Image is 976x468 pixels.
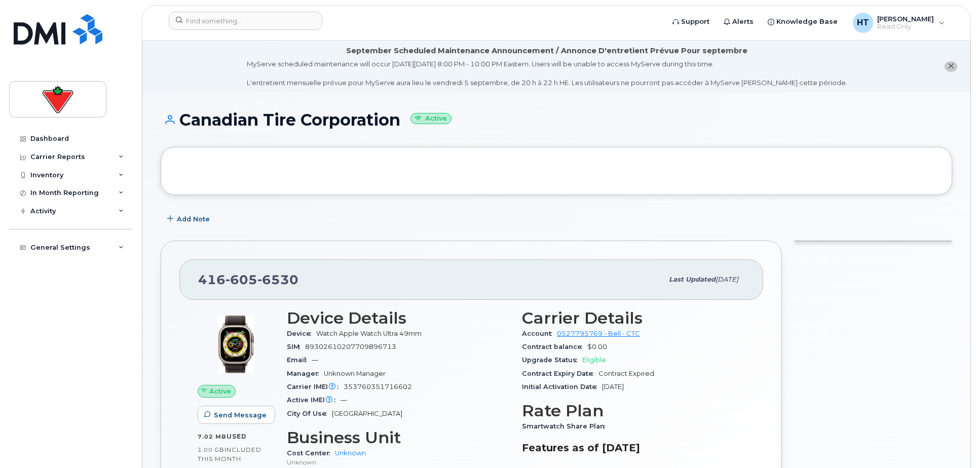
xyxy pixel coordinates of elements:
[177,214,210,224] span: Add Note
[522,383,602,391] span: Initial Activation Date
[335,449,366,457] a: Unknown
[410,113,452,125] small: Active
[198,272,298,287] span: 416
[287,458,510,466] p: Unknown
[305,343,396,350] span: 89302610207709896713
[287,356,312,364] span: Email
[522,370,598,377] span: Contract Expiry Date
[522,343,587,350] span: Contract balance
[557,330,640,337] a: 0527795769 - Bell - CTC
[257,272,298,287] span: 6530
[206,314,267,375] img: image20231002-3703462-adclwp.jpeg
[346,46,747,56] div: September Scheduled Maintenance Announcement / Annonce D'entretient Prévue Pour septembre
[945,61,957,72] button: close notification
[247,59,847,88] div: MyServe scheduled maintenance will occur [DATE][DATE] 8:00 PM - 10:00 PM Eastern. Users will be u...
[198,433,227,440] span: 7.02 MB
[522,356,582,364] span: Upgrade Status
[226,272,257,287] span: 605
[287,330,316,337] span: Device
[598,370,654,377] span: Contract Expired
[287,370,324,377] span: Manager
[522,422,610,430] span: Smartwatch Share Plan
[587,343,607,350] span: $0.00
[344,383,412,391] span: 353760351716602
[287,410,332,417] span: City Of Use
[522,330,557,337] span: Account
[227,433,247,440] span: used
[582,356,606,364] span: Eligible
[324,370,386,377] span: Unknown Manager
[214,410,267,420] span: Send Message
[198,406,275,424] button: Send Message
[209,386,231,396] span: Active
[287,343,305,350] span: SIM
[522,309,745,327] h3: Carrier Details
[287,383,344,391] span: Carrier IMEI
[669,276,716,283] span: Last updated
[332,410,402,417] span: [GEOGRAPHIC_DATA]
[198,446,224,453] span: 1.00 GB
[287,309,510,327] h3: Device Details
[522,402,745,420] h3: Rate Plan
[287,428,510,447] h3: Business Unit
[341,396,347,404] span: —
[198,446,261,462] span: included this month
[312,356,318,364] span: —
[161,111,952,129] h1: Canadian Tire Corporation
[287,396,341,404] span: Active IMEI
[716,276,738,283] span: [DATE]
[316,330,422,337] span: Watch Apple Watch Ultra 49mm
[602,383,624,391] span: [DATE]
[161,210,218,228] button: Add Note
[287,449,335,457] span: Cost Center
[522,442,745,454] h3: Features as of [DATE]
